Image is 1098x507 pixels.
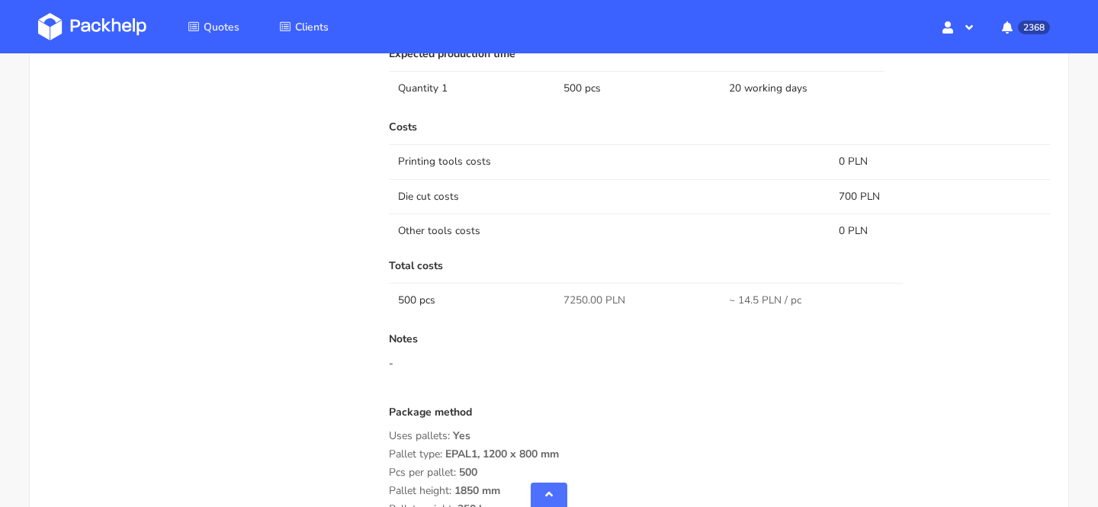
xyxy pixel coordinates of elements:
[389,406,1050,430] div: Package method
[389,356,1050,371] div: -
[830,179,1050,213] td: 700 PLN
[720,71,885,105] td: 20 working days
[295,20,329,34] span: Clients
[389,283,554,317] td: 500 pcs
[389,260,1050,272] p: Total costs
[830,213,1050,248] td: 0 PLN
[389,465,456,480] span: Pcs per pallet:
[830,144,1050,178] td: 0 PLN
[554,71,720,105] td: 500 pcs
[261,13,347,40] a: Clients
[204,20,239,34] span: Quotes
[389,144,830,178] td: Printing tools costs
[389,333,1050,345] p: Notes
[990,13,1060,40] button: 2368
[38,13,146,40] img: Dashboard
[389,179,830,213] td: Die cut costs
[729,293,801,308] span: ~ 14.5 PLN / pc
[169,13,258,40] a: Quotes
[389,447,442,461] span: Pallet type:
[1018,21,1050,34] span: 2368
[389,428,450,443] span: Uses pallets:
[389,483,451,498] span: Pallet height:
[389,213,830,248] td: Other tools costs
[389,121,1050,133] p: Costs
[453,428,470,454] span: Yes
[389,48,1050,60] p: Expected production time
[563,293,625,308] span: 7250.00 PLN
[389,71,554,105] td: Quantity 1
[459,465,477,491] span: 500
[445,447,559,473] span: EPAL1, 1200 x 800 mm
